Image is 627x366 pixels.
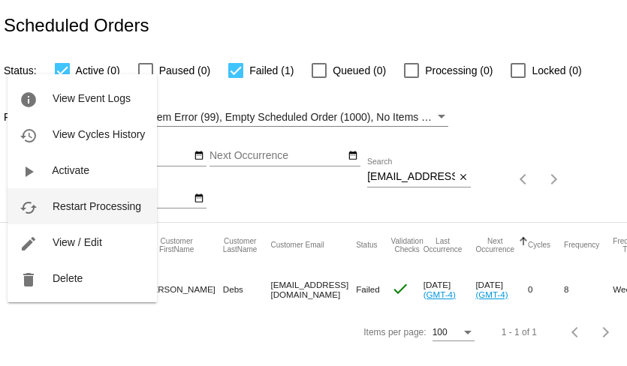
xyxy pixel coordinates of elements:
[53,92,131,104] span: View Event Logs
[20,271,38,289] mat-icon: delete
[53,128,145,140] span: View Cycles History
[20,199,38,217] mat-icon: cached
[20,163,38,181] mat-icon: play_arrow
[53,200,141,212] span: Restart Processing
[53,272,83,284] span: Delete
[52,164,89,176] span: Activate
[20,127,38,145] mat-icon: history
[20,91,38,109] mat-icon: info
[53,236,102,248] span: View / Edit
[20,235,38,253] mat-icon: edit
